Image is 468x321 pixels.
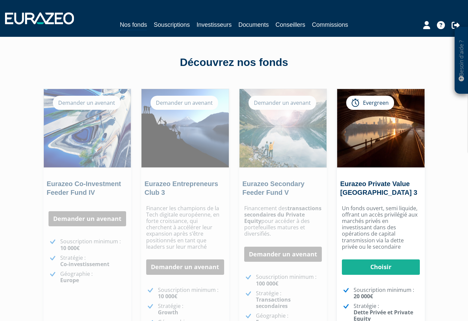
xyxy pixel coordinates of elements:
[312,20,348,29] a: Commissions
[239,20,269,29] a: Documents
[337,89,425,167] img: Eurazeo Private Value Europe 3
[342,205,420,250] p: Un fonds ouvert, semi liquide, offrant un accès privilégié aux marchés privés en investissant dan...
[249,96,316,110] div: Demander un avenant
[256,296,291,310] strong: Transactions secondaires
[458,30,465,91] p: Besoin d'aide ?
[256,280,278,287] strong: 100 000€
[47,180,121,196] a: Eurazeo Co-Investment Feeder Fund IV
[60,271,126,284] p: Géographie :
[240,89,327,167] img: Eurazeo Secondary Feeder Fund V
[146,259,224,275] a: Demander un avenant
[120,20,147,30] a: Nos fonds
[146,205,224,250] p: Financer les champions de la Tech digitale européenne, en forte croissance, qui cherchent à accél...
[60,244,80,252] strong: 10 000€
[44,89,131,167] img: Eurazeo Co-Investment Feeder Fund IV
[196,20,231,29] a: Investisseurs
[276,20,305,29] a: Conseillers
[354,287,420,300] p: Souscription minimum :
[340,180,417,196] a: Eurazeo Private Value [GEOGRAPHIC_DATA] 3
[60,276,79,284] strong: Europe
[151,96,218,110] div: Demander un avenant
[145,180,218,196] a: Eurazeo Entrepreneurs Club 3
[244,205,322,237] p: Financement des pour accéder à des portefeuilles matures et diversifiés.
[142,89,229,167] img: Eurazeo Entrepreneurs Club 3
[154,20,190,29] a: Souscriptions
[60,238,126,251] p: Souscription minimum :
[243,180,305,196] a: Eurazeo Secondary Feeder Fund V
[158,303,224,316] p: Stratégie :
[256,290,322,310] p: Stratégie :
[43,55,425,70] div: Découvrez nos fonds
[244,247,322,262] a: Demander un avenant
[354,293,373,300] strong: 20 000€
[158,309,178,316] strong: Growth
[5,12,74,24] img: 1732889491-logotype_eurazeo_blanc_rvb.png
[346,96,394,110] div: Evergreen
[49,211,126,227] a: Demander un avenant
[244,205,321,225] strong: transactions secondaires du Private Equity
[60,260,109,268] strong: Co-investissement
[256,274,322,287] p: Souscription minimum :
[158,287,224,300] p: Souscription minimum :
[158,293,177,300] strong: 10 000€
[342,259,420,275] a: Choisir
[53,96,120,110] div: Demander un avenant
[60,255,126,267] p: Stratégie :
